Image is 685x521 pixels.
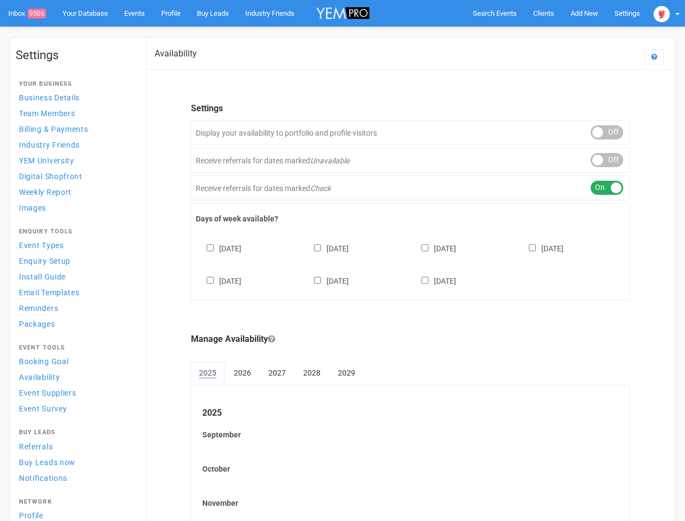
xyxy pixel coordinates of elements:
label: [DATE] [518,242,564,254]
span: Add New [571,9,598,17]
span: YEM University [19,156,74,165]
input: [DATE] [314,277,321,284]
a: 2025 [191,362,225,385]
label: October [202,463,619,474]
span: Billing & Payments [19,125,88,134]
label: [DATE] [411,242,456,254]
div: Receive referrals for dates marked [191,148,630,173]
a: Event Types [16,238,135,252]
em: Unavailable [310,156,349,165]
label: [DATE] [303,275,349,287]
label: [DATE] [303,242,349,254]
input: [DATE] [421,244,428,251]
a: Reminders [16,301,135,315]
h4: Enquiry Tools [19,228,132,235]
a: Images [16,200,135,215]
label: [DATE] [196,242,241,254]
label: September [202,429,619,440]
input: [DATE] [207,244,214,251]
label: [DATE] [196,275,241,287]
a: Availability [16,370,135,384]
span: Event Survey [19,404,67,413]
h4: Buy Leads [19,429,132,436]
a: Referrals [16,439,135,454]
label: November [202,498,619,509]
span: Email Templates [19,288,80,297]
span: Search Events [473,9,517,17]
a: 2029 [330,362,363,384]
a: Notifications [16,471,135,485]
input: [DATE] [421,277,428,284]
h4: Event Tools [19,345,132,351]
h2: Availability [155,49,197,59]
span: Digital Shopfront [19,172,82,181]
a: Booking Goal [16,354,135,368]
span: 9506 [28,9,46,18]
a: 2026 [226,362,259,384]
em: Check [310,184,331,193]
legend: Manage Availability [191,333,630,346]
span: Booking Goal [19,357,68,366]
img: open-uri20250107-2-1pbi2ie [654,6,670,22]
a: Team Members [16,106,135,120]
label: Days of week available? [196,213,625,224]
a: YEM University [16,153,135,168]
a: Email Templates [16,285,135,300]
a: Event Suppliers [16,385,135,400]
div: Receive referrals for dates marked [191,175,630,200]
a: 2028 [295,362,329,384]
span: Notifications [19,474,67,482]
label: [DATE] [411,275,456,287]
span: Reminders [19,304,58,313]
span: Clients [533,9,554,17]
span: Install Guide [19,272,66,281]
a: Event Survey [16,401,135,416]
a: Industry Friends [16,137,135,152]
a: Weekly Report [16,185,135,199]
a: Packages [16,316,135,331]
legend: 2025 [202,407,619,420]
span: Event Suppliers [19,389,76,397]
input: [DATE] [207,277,214,284]
input: [DATE] [314,244,321,251]
a: Buy Leads now [16,455,135,469]
h1: Settings [16,49,135,62]
a: Enquiry Setup [16,253,135,268]
span: Packages [19,320,55,328]
a: Install Guide [16,269,135,284]
a: Billing & Payments [16,122,135,136]
a: Digital Shopfront [16,169,135,183]
span: Weekly Report [19,188,72,196]
legend: Settings [191,103,630,115]
a: 2027 [260,362,294,384]
span: Event Types [19,241,64,250]
span: Images [19,204,46,212]
span: Availability [19,373,60,382]
div: Display your availability to portfolio and profile visitors [191,120,630,145]
span: Team Members [19,109,75,118]
input: [DATE] [529,244,536,251]
span: Business Details [19,93,80,102]
h4: Your Business [19,81,132,87]
a: Business Details [16,90,135,105]
span: Enquiry Setup [19,257,71,265]
h4: Network [19,499,132,505]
